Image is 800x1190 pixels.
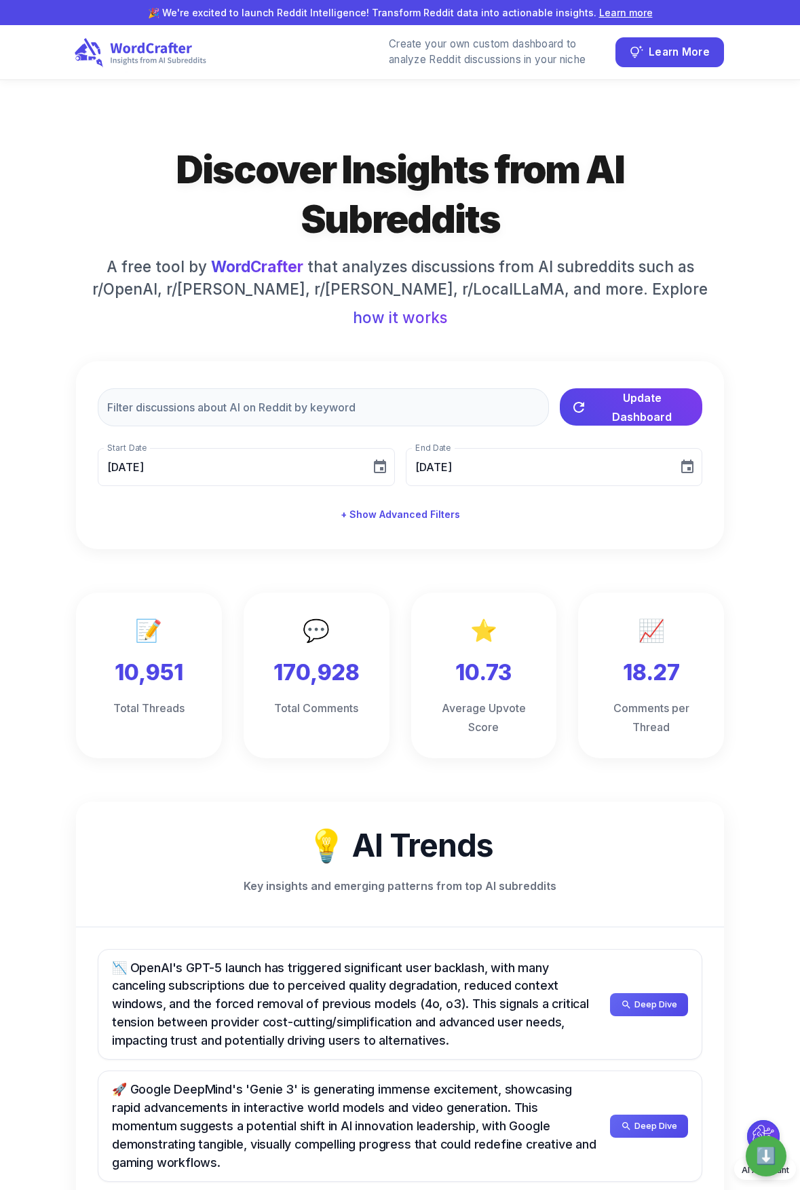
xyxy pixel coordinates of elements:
[98,823,702,867] h2: 💡 AI Trends
[610,993,688,1016] button: Deep Dive
[599,7,653,18] a: Learn more
[634,1119,677,1134] span: Deep Dive
[610,1115,688,1138] button: Deep Dive
[98,658,200,688] h3: 10,951
[98,699,200,718] h6: Total Threads
[746,1136,786,1176] button: ⬇️
[265,614,368,647] p: 💬
[634,997,677,1012] span: Deep Dive
[615,37,724,68] button: Learn More
[98,448,361,486] input: MM/DD/YYYY
[406,448,669,486] input: MM/DD/YYYY
[600,614,702,647] p: 📈
[433,614,535,647] p: ⭐
[98,614,200,647] p: 📝
[76,145,724,244] h1: Discover Insights from AI Subreddits
[112,1082,596,1170] span: 🚀 Google DeepMind's 'Genie 3' is generating immense excitement, showcasing rapid advancements in ...
[600,658,702,688] h3: 18.27
[600,699,702,737] h6: Comments per Thread
[674,453,701,481] button: Choose date, selected date is Aug 16, 2025
[560,388,702,426] button: Update Dashboard
[76,255,724,329] h6: A free tool by that analyzes discussions from AI subreddits such as r/OpenAI, r/[PERSON_NAME], r/...
[163,878,638,894] p: Key insights and emerging patterns from top AI subreddits
[415,442,451,453] label: End Date
[211,257,303,276] a: WordCrafter
[389,37,599,68] div: Create your own custom dashboard to analyze Reddit discussions in your niche
[433,658,535,688] h3: 10.73
[107,442,147,453] label: Start Date
[433,699,535,737] h6: Average Upvote Score
[265,658,368,688] h3: 170,928
[592,388,691,426] span: Update Dashboard
[98,388,549,426] input: Filter discussions about AI on Reddit by keyword
[649,43,710,62] span: Learn More
[353,306,447,329] span: how it works
[742,1165,789,1175] span: AI Assistant
[112,961,589,1048] span: 📉 OpenAI's GPT-5 launch has triggered significant user backlash, with many canceling subscription...
[22,5,778,20] p: 🎉 We're excited to launch Reddit Intelligence! Transform Reddit data into actionable insights.
[265,699,368,718] h6: Total Comments
[335,502,465,527] button: + Show Advanced Filters
[366,453,394,481] button: Choose date, selected date is Aug 5, 2025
